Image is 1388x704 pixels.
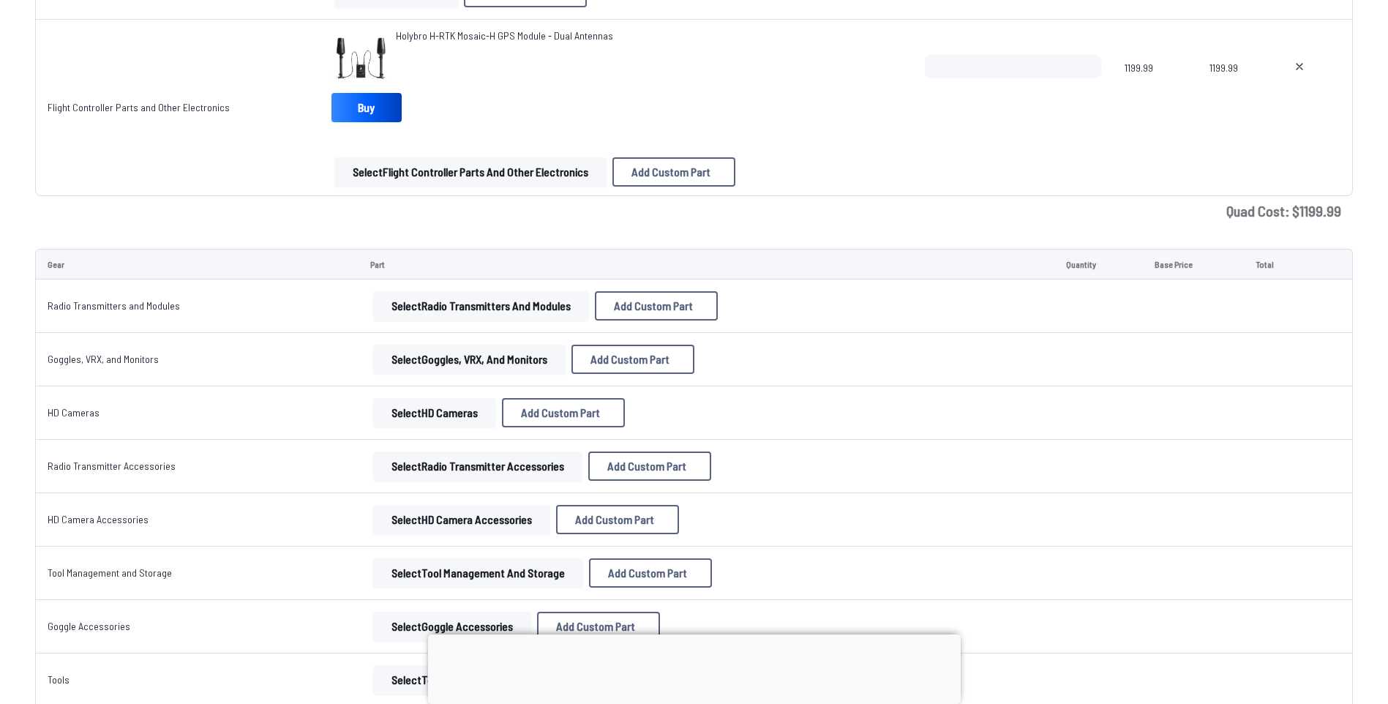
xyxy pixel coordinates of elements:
[373,452,582,481] button: SelectRadio Transmitter Accessories
[331,157,609,187] a: SelectFlight Controller Parts and Other Electronics
[396,29,613,43] a: Holybro H-RTK Mosaic-H GPS Module - Dual Antennas
[370,612,534,641] a: SelectGoggle Accessories
[537,612,660,641] button: Add Custom Part
[373,345,566,374] button: SelectGoggles, VRX, and Monitors
[48,353,159,365] a: Goggles, VRX, and Monitors
[331,29,390,87] img: image
[48,620,130,632] a: Goggle Accessories
[373,665,465,694] button: SelectTools
[48,299,180,312] a: Radio Transmitters and Modules
[614,300,693,312] span: Add Custom Part
[370,558,586,588] a: SelectTool Management and Storage
[521,407,600,419] span: Add Custom Part
[502,398,625,427] button: Add Custom Part
[595,291,718,321] button: Add Custom Part
[334,157,607,187] button: SelectFlight Controller Parts and Other Electronics
[359,249,1054,280] td: Part
[370,398,499,427] a: SelectHD Cameras
[370,291,592,321] a: SelectRadio Transmitters and Modules
[373,505,550,534] button: SelectHD Camera Accessories
[373,291,589,321] button: SelectRadio Transmitters and Modules
[1054,249,1143,280] td: Quantity
[608,567,687,579] span: Add Custom Part
[571,345,694,374] button: Add Custom Part
[588,452,711,481] button: Add Custom Part
[1143,249,1245,280] td: Base Price
[48,406,100,419] a: HD Cameras
[370,345,569,374] a: SelectGoggles, VRX, and Monitors
[373,558,583,588] button: SelectTool Management and Storage
[575,514,654,525] span: Add Custom Part
[35,249,359,280] td: Gear
[48,460,176,472] a: Radio Transmitter Accessories
[48,566,172,579] a: Tool Management and Storage
[1209,55,1258,125] span: 1199.99
[373,612,531,641] button: SelectGoggle Accessories
[612,157,735,187] button: Add Custom Part
[48,673,70,686] a: Tools
[589,558,712,588] button: Add Custom Part
[331,93,402,122] a: Buy
[556,621,635,632] span: Add Custom Part
[428,634,961,700] iframe: Advertisement
[590,353,669,365] span: Add Custom Part
[48,513,149,525] a: HD Camera Accessories
[556,505,679,534] button: Add Custom Part
[370,452,585,481] a: SelectRadio Transmitter Accessories
[370,505,553,534] a: SelectHD Camera Accessories
[396,29,613,42] span: Holybro H-RTK Mosaic-H GPS Module - Dual Antennas
[1125,55,1186,125] span: 1199.99
[373,398,496,427] button: SelectHD Cameras
[370,665,468,694] a: SelectTools
[48,101,230,113] a: Flight Controller Parts and Other Electronics
[1244,249,1313,280] td: Total
[631,166,710,178] span: Add Custom Part
[35,196,1353,225] td: Quad Cost: $ 1199.99
[607,460,686,472] span: Add Custom Part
